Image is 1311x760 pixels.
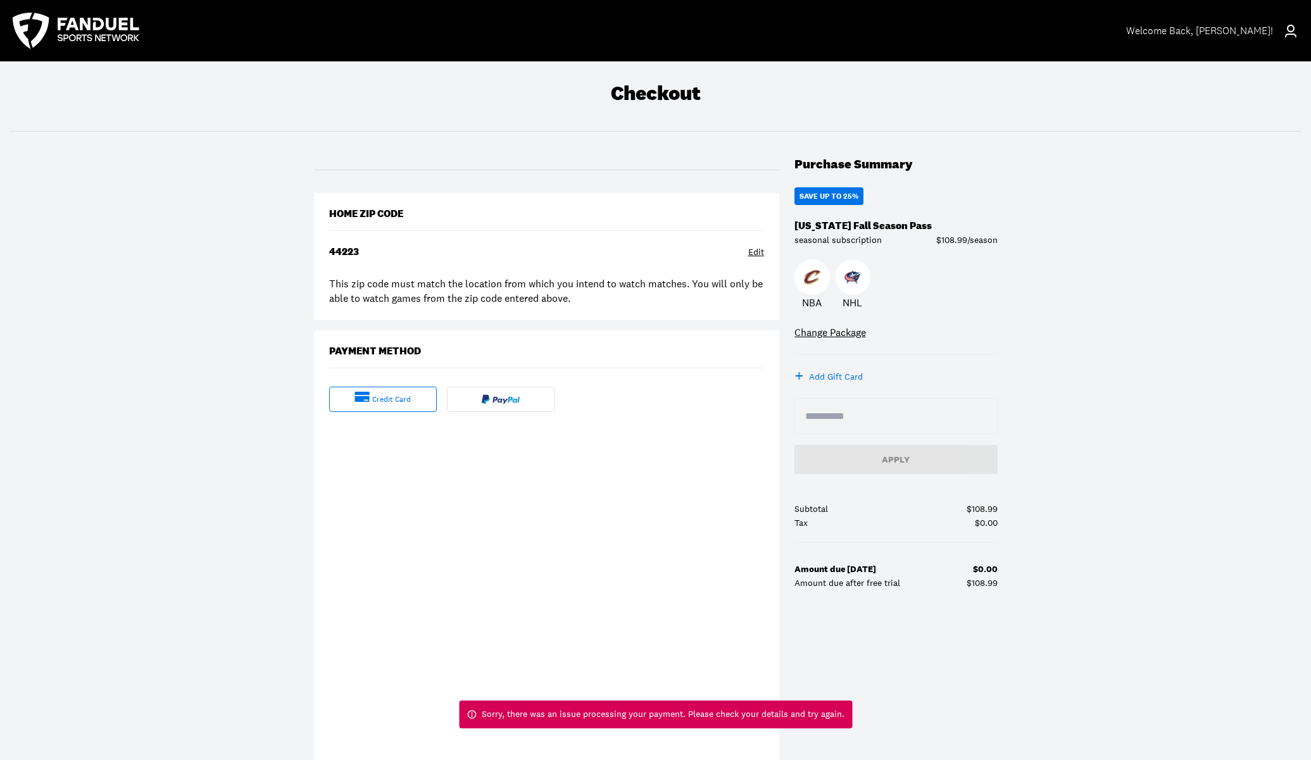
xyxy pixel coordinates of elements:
img: Blue Jackets [844,269,861,285]
div: SAVE UP TO 25% [800,192,858,200]
div: $108.99 [967,578,998,587]
button: +Add Gift Card [794,370,863,383]
div: Sorry, there was an issue processing your payment. Please check your details and try again. [482,708,844,721]
a: Welcome Back, [PERSON_NAME]! [1126,13,1298,49]
div: Purchase Summary [794,157,913,172]
div: $108.99/season [936,235,998,244]
div: Welcome Back , [PERSON_NAME]! [1126,25,1273,37]
div: $108.99 [967,504,998,513]
button: Apply [794,445,998,474]
div: seasonal subscription [794,235,882,244]
div: Home Zip Code [329,208,403,220]
div: + [794,370,804,382]
div: Tax [794,518,808,527]
div: Amount due after free trial [794,578,900,587]
img: Cavaliers [804,269,820,285]
div: Add Gift Card [809,370,863,383]
div: Payment Method [329,346,421,358]
div: Edit [748,246,764,259]
div: credit card [372,394,411,405]
div: This zip code must match the location from which you intend to watch matches. You will only be ab... [329,277,764,305]
b: Amount due [DATE] [794,563,876,575]
div: [US_STATE] Fall Season Pass [794,220,932,232]
p: NBA [802,295,822,310]
div: 44223 [329,246,359,258]
img: Paypal fulltext logo [482,394,520,404]
div: Subtotal [794,504,828,513]
div: Apply [805,455,988,464]
a: Change Package [794,325,866,339]
p: NHL [843,295,862,310]
b: $0.00 [973,563,998,575]
div: $0.00 [975,518,998,527]
div: Checkout [611,82,701,106]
